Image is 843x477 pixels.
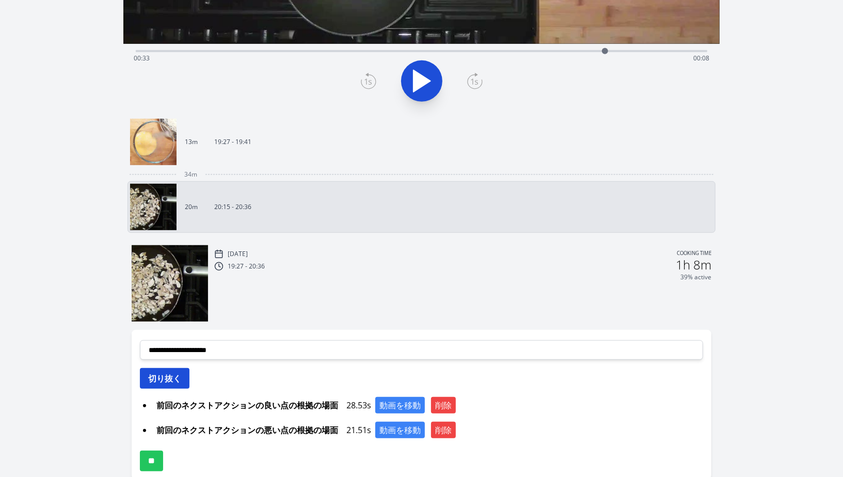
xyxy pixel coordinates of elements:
p: 19:27 - 20:36 [228,262,265,271]
p: 20:15 - 20:36 [214,203,251,211]
button: 削除 [431,422,456,438]
span: 前回のネクストアクションの良い点の根拠の場面 [152,397,342,414]
span: 00:33 [134,54,150,62]
h2: 1h 8m [676,259,711,271]
div: 28.53s [152,397,703,414]
span: 34m [184,170,197,179]
p: 20m [185,203,198,211]
p: Cooking time [677,249,711,259]
img: 250919191610_thumb.jpeg [130,184,177,230]
span: 00:08 [693,54,709,62]
p: 19:27 - 19:41 [214,138,251,146]
img: 250919182834_thumb.jpeg [130,119,177,165]
div: 21.51s [152,422,703,438]
img: 250919191610_thumb.jpeg [132,245,208,322]
button: 動画を移動 [375,422,425,438]
p: 13m [185,138,198,146]
button: 切り抜く [140,368,189,389]
span: 前回のネクストアクションの悪い点の根拠の場面 [152,422,342,438]
button: 削除 [431,397,456,414]
p: [DATE] [228,250,248,258]
button: 動画を移動 [375,397,425,414]
p: 39% active [680,273,711,281]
